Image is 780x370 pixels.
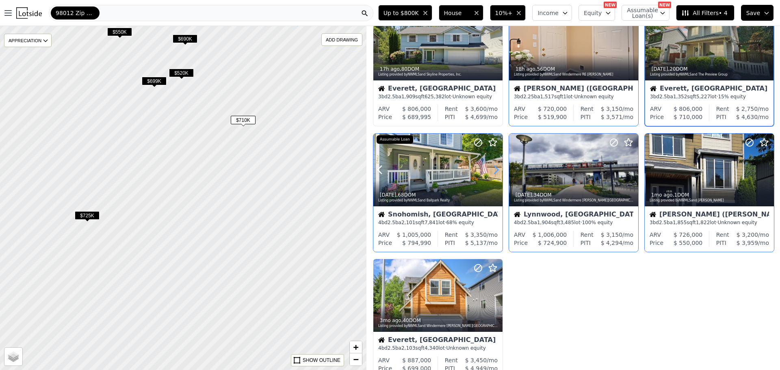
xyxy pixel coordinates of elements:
[514,105,525,113] div: ARV
[231,116,256,128] div: $710K
[107,28,132,36] span: $550K
[4,348,22,366] a: Layers
[378,93,498,100] div: 3 bd 2.5 ba sqft lot · Unknown equity
[378,211,498,219] div: Snohomish, [GEOGRAPHIC_DATA]
[142,77,167,89] div: $699K
[604,2,617,8] div: NEW
[378,324,498,329] div: Listing provided by NWMLS and Windermere [PERSON_NAME][GEOGRAPHIC_DATA]
[514,66,634,72] div: , 56 DOM
[380,192,396,198] time: 2025-08-04 20:49
[514,85,633,93] div: [PERSON_NAME] ([GEOGRAPHIC_DATA])
[716,105,729,113] div: Rent
[378,211,385,218] img: House
[514,231,525,239] div: ARV
[514,211,520,218] img: House
[509,133,638,252] a: [DATE],34DOMListing provided byNWMLSand Windermere [PERSON_NAME][GEOGRAPHIC_DATA]HouseLynnwood, [...
[514,113,528,121] div: Price
[397,232,431,238] span: $ 1,005,000
[322,34,362,45] div: ADD DRAWING
[378,192,498,198] div: , 68 DOM
[75,211,100,223] div: $725K
[581,239,591,247] div: PITI
[651,192,673,198] time: 2025-07-16 01:29
[560,220,574,225] span: 3,485
[465,232,487,238] span: $ 3,350
[538,240,567,246] span: $ 724,900
[353,342,359,352] span: +
[514,198,634,203] div: Listing provided by NWMLS and Windermere [PERSON_NAME][GEOGRAPHIC_DATA]
[378,72,498,77] div: Listing provided by NWMLS and Skyline Properties, Inc.
[402,106,431,112] span: $ 806,000
[650,231,661,239] div: ARV
[581,105,594,113] div: Rent
[445,231,458,239] div: Rent
[380,66,400,72] time: 2025-08-23 00:08
[353,354,359,364] span: −
[378,239,392,247] div: Price
[537,220,551,225] span: 1,904
[681,9,727,17] span: All Filters • 4
[377,135,413,144] div: Assumable Loan
[658,2,671,8] div: NEW
[425,220,438,225] span: 7,841
[581,113,591,121] div: PITI
[516,192,532,198] time: 2025-07-31 18:41
[378,198,498,203] div: Listing provided by NWMLS and Ballpark Realty
[650,72,769,77] div: Listing provided by NWMLS and The Preview Group
[532,5,572,21] button: Income
[674,106,702,112] span: $ 806,000
[383,9,419,17] span: Up to $800K
[378,113,392,121] div: Price
[650,66,769,72] div: , 20 DOM
[465,106,487,112] span: $ 3,600
[378,219,498,226] div: 4 bd 2.5 ba sqft lot · 68% equity
[736,114,758,120] span: $ 4,630
[142,77,167,85] span: $699K
[378,337,385,343] img: House
[716,113,726,121] div: PITI
[674,240,702,246] span: $ 550,000
[439,5,483,21] button: House
[401,94,415,100] span: 1,909
[373,133,502,252] a: [DATE],68DOMListing provided byNWMLSand Ballpark RealtyAssumable LoanHouseSnohomish, [GEOGRAPHIC_...
[581,231,594,239] div: Rent
[746,9,760,17] span: Save
[650,239,663,247] div: Price
[650,105,661,113] div: ARV
[652,66,668,72] time: 2025-08-21 20:06
[350,341,362,353] a: Zoom in
[674,232,702,238] span: $ 726,000
[56,9,95,17] span: 98012 Zip Code
[458,356,498,364] div: /mo
[231,116,256,124] span: $710K
[514,239,528,247] div: Price
[401,345,415,351] span: 2,103
[445,356,458,364] div: Rent
[373,7,502,127] a: 17h ago,80DOMListing provided byNWMLSand Skyline Properties, Inc.HouseEverett, [GEOGRAPHIC_DATA]3...
[444,9,470,17] span: House
[401,220,415,225] span: 2,101
[516,66,535,72] time: 2025-08-22 23:44
[402,114,431,120] span: $ 689,995
[495,9,513,17] span: 10%+
[537,9,559,17] span: Income
[514,72,634,77] div: Listing provided by NWMLS and Windermere RE [PERSON_NAME]
[458,231,498,239] div: /mo
[650,85,769,93] div: Everett, [GEOGRAPHIC_DATA]
[514,85,520,92] img: House
[584,9,602,17] span: Equity
[622,5,669,21] button: Assumable Loan(s)
[514,93,633,100] div: 3 bd 2.25 ba sqft lot · Unknown equity
[455,113,498,121] div: /mo
[591,113,633,121] div: /mo
[458,105,498,113] div: /mo
[425,345,438,351] span: 4,340
[696,94,710,100] span: 5,227
[716,231,729,239] div: Rent
[644,7,773,127] a: [DATE],20DOMListing provided byNWMLSand The Preview GroupHouseEverett, [GEOGRAPHIC_DATA]3bd2.5ba1...
[650,85,656,92] img: House
[726,239,769,247] div: /mo
[538,114,567,120] span: $ 519,900
[729,231,769,239] div: /mo
[601,232,622,238] span: $ 3,150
